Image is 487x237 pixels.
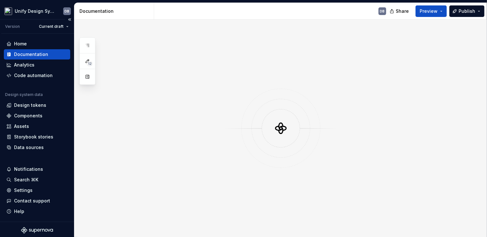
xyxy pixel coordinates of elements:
[14,144,44,151] div: Data sources
[14,41,27,47] div: Home
[4,60,70,70] a: Analytics
[14,113,42,119] div: Components
[36,22,71,31] button: Current draft
[14,62,34,68] div: Analytics
[4,185,70,195] a: Settings
[21,227,53,233] svg: Supernova Logo
[4,206,70,217] button: Help
[4,164,70,174] button: Notifications
[5,24,20,29] div: Version
[449,5,484,17] button: Publish
[39,24,64,29] span: Current draft
[459,8,475,14] span: Publish
[396,8,409,14] span: Share
[14,208,24,215] div: Help
[4,7,12,15] img: 9fdcaa03-8f0a-443d-a87d-0c72d3ba2d5b.png
[14,166,43,172] div: Notifications
[4,132,70,142] a: Storybook stories
[380,9,385,14] div: DB
[4,111,70,121] a: Components
[65,15,74,24] button: Collapse sidebar
[4,100,70,110] a: Design tokens
[14,51,48,58] div: Documentation
[15,8,56,14] div: Unify Design System
[87,61,93,66] span: 12
[4,196,70,206] button: Contact support
[14,177,38,183] div: Search ⌘K
[4,121,70,131] a: Assets
[14,134,53,140] div: Storybook stories
[4,175,70,185] button: Search ⌘K
[14,187,33,194] div: Settings
[5,92,43,97] div: Design system data
[4,39,70,49] a: Home
[4,142,70,153] a: Data sources
[386,5,413,17] button: Share
[79,8,151,14] div: Documentation
[4,49,70,59] a: Documentation
[14,198,50,204] div: Contact support
[4,70,70,81] a: Code automation
[416,5,447,17] button: Preview
[420,8,438,14] span: Preview
[1,4,73,18] button: Unify Design SystemDB
[14,72,53,79] div: Code automation
[14,102,46,108] div: Design tokens
[65,9,70,14] div: DB
[14,123,29,130] div: Assets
